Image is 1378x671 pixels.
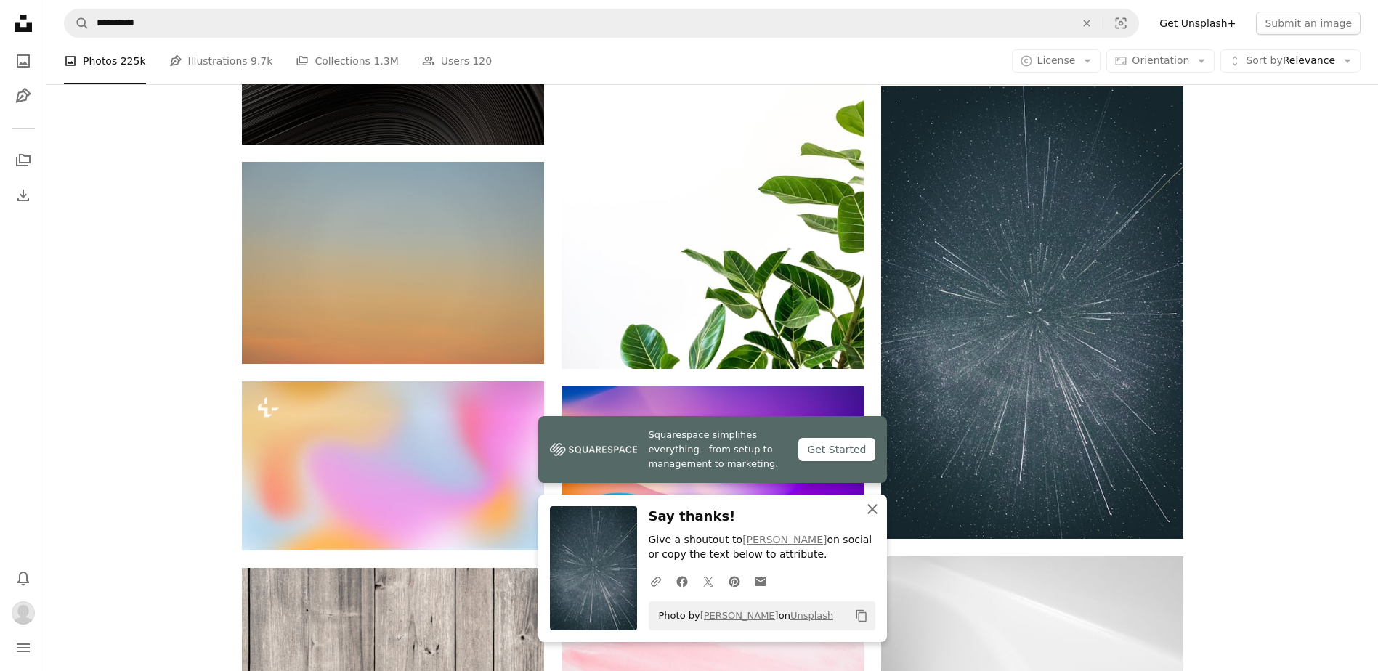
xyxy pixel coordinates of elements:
[9,564,38,593] button: Notifications
[169,38,273,84] a: Illustrations 9.7k
[12,601,35,625] img: Avatar of user Mike Corlett
[652,604,834,627] span: Photo by on
[65,9,89,37] button: Search Unsplash
[742,534,827,545] a: [PERSON_NAME]
[649,428,787,471] span: Squarespace simplifies everything—from setup to management to marketing.
[64,9,1139,38] form: Find visuals sitewide
[1103,9,1138,37] button: Visual search
[1106,49,1215,73] button: Orientation
[9,181,38,210] a: Download History
[1246,54,1335,68] span: Relevance
[1071,9,1103,37] button: Clear
[700,610,779,621] a: [PERSON_NAME]
[242,256,544,269] a: a plane flying in the sky at sunset
[251,53,272,69] span: 9.7k
[242,381,544,551] img: a blurry image of a pink, yellow and blue background
[1246,54,1282,66] span: Sort by
[373,53,398,69] span: 1.3M
[9,9,38,41] a: Home — Unsplash
[472,53,492,69] span: 120
[1256,12,1361,35] button: Submit an image
[798,438,875,461] div: Get Started
[9,81,38,110] a: Illustrations
[562,160,864,174] a: green leafed plant
[1012,49,1101,73] button: License
[721,566,747,595] a: Share on Pinterest
[9,146,38,175] a: Collections
[669,566,695,595] a: Share on Facebook
[849,603,874,628] button: Copy to clipboard
[550,439,637,460] img: file-1747939142011-51e5cc87e3c9
[881,86,1183,539] img: timelapse photography of warped lines
[562,386,864,616] img: blue orange and yellow wallpaper
[649,506,875,527] h3: Say thanks!
[1037,54,1076,66] span: License
[881,306,1183,319] a: timelapse photography of warped lines
[1220,49,1361,73] button: Sort byRelevance
[790,610,833,621] a: Unsplash
[881,650,1183,663] a: a black and white photo of a white wall
[538,416,887,483] a: Squarespace simplifies everything—from setup to management to marketing.Get Started
[747,566,774,595] a: Share over email
[9,633,38,662] button: Menu
[9,46,38,76] a: Photos
[242,459,544,472] a: a blurry image of a pink, yellow and blue background
[9,598,38,627] button: Profile
[296,38,398,84] a: Collections 1.3M
[649,533,875,562] p: Give a shoutout to on social or copy the text below to attribute.
[1151,12,1244,35] a: Get Unsplash+
[242,162,544,363] img: a plane flying in the sky at sunset
[422,38,492,84] a: Users 120
[695,566,721,595] a: Share on Twitter
[1132,54,1189,66] span: Orientation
